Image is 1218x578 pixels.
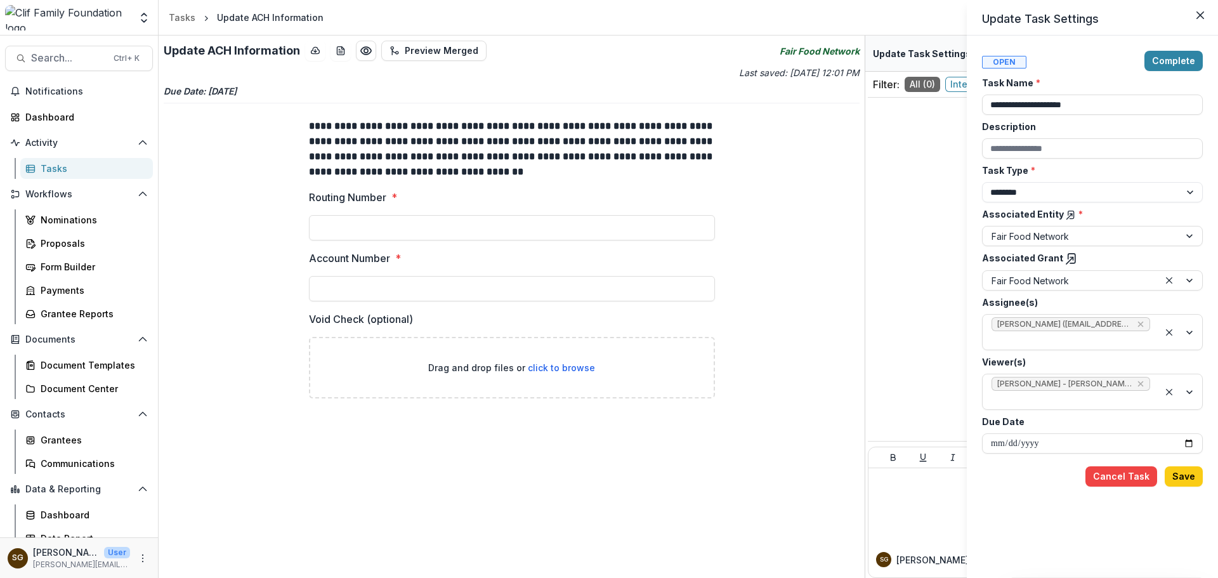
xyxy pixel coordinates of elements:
[997,320,1132,329] span: [PERSON_NAME] ([EMAIL_ADDRESS][DOMAIN_NAME])
[1162,384,1177,400] div: Clear selected options
[982,296,1195,309] label: Assignee(s)
[1136,318,1146,331] div: Remove Kate Krauss (kkrauss@fairfoodnetwork.org)
[1162,325,1177,340] div: Clear selected options
[1162,273,1177,288] div: Clear selected options
[982,415,1195,428] label: Due Date
[982,355,1195,369] label: Viewer(s)
[1136,378,1146,390] div: Remove Sarah Grady - sarah@cliffamilyfoundation.org
[982,164,1195,177] label: Task Type
[982,207,1195,221] label: Associated Entity
[982,251,1195,265] label: Associated Grant
[997,379,1132,388] span: [PERSON_NAME] - [PERSON_NAME][EMAIL_ADDRESS][DOMAIN_NAME]
[1144,51,1203,71] button: Complete
[1085,466,1157,487] button: Cancel Task
[1165,466,1203,487] button: Save
[982,120,1195,133] label: Description
[982,56,1026,69] span: Open
[982,76,1195,89] label: Task Name
[1190,5,1210,25] button: Close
